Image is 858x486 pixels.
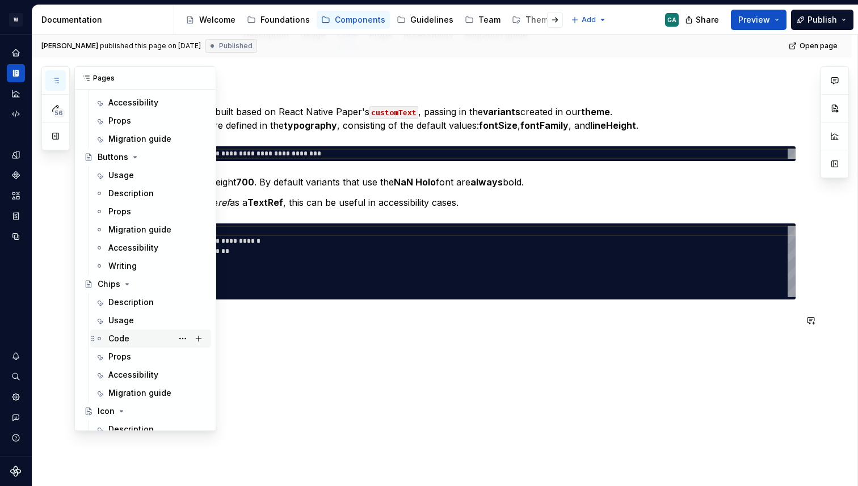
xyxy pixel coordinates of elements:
[520,120,569,131] strong: fontFamily
[181,11,240,29] a: Welcome
[108,133,171,145] div: Migration guide
[108,115,131,126] div: Props
[90,221,211,239] a: Migration guide
[108,297,154,308] div: Description
[79,275,211,293] a: Chips
[581,106,610,117] strong: theme
[7,227,25,246] div: Data sources
[236,176,254,188] strong: 700
[800,41,838,50] span: Open page
[478,14,500,26] div: Team
[7,408,25,426] button: Contact support
[785,38,843,54] a: Open page
[679,10,726,30] button: Share
[460,11,505,29] a: Team
[90,184,211,202] a: Description
[392,11,458,29] a: Guidelines
[7,105,25,123] a: Code automation
[2,7,30,32] button: W
[90,420,211,438] a: Description
[369,106,418,119] code: customText
[7,64,25,82] a: Documentation
[75,67,216,90] div: Pages
[507,11,565,29] a: Theming
[483,106,520,117] strong: variants
[7,44,25,62] a: Home
[260,14,310,26] div: Foundations
[108,387,171,399] div: Migration guide
[10,466,22,477] svg: Supernova Logo
[7,187,25,205] a: Assets
[582,15,596,24] span: Add
[90,384,211,402] a: Migration guide
[90,311,211,329] a: Usage
[567,12,610,28] button: Add
[108,242,158,253] div: Accessibility
[90,293,211,311] a: Description
[738,14,770,26] span: Preview
[115,175,796,189] p: The prop applies weight . By default variants that use the font are bold.
[90,348,211,366] a: Props
[247,197,283,208] strong: TextRef
[115,75,796,96] h1: Code
[115,196,796,209] p: It is also possible to use as a , this can be useful in accessibility cases.
[219,41,253,50] span: Published
[108,333,129,344] div: Code
[108,206,131,217] div: Props
[394,176,436,188] strong: NaN Holo
[108,224,171,235] div: Migration guide
[90,94,211,112] a: Accessibility
[41,41,98,50] span: [PERSON_NAME]
[242,11,314,29] a: Foundations
[284,120,337,131] strong: typography
[108,97,158,108] div: Accessibility
[731,10,786,30] button: Preview
[90,166,211,184] a: Usage
[100,41,201,50] div: published this page on [DATE]
[90,366,211,384] a: Accessibility
[335,14,385,26] div: Components
[7,84,25,103] a: Analytics
[98,278,120,290] div: Chips
[7,166,25,184] a: Components
[7,367,25,386] button: Search ⌘K
[667,15,676,24] div: GA
[90,112,211,130] a: Props
[98,151,128,163] div: Buttons
[7,347,25,365] button: Notifications
[41,14,169,26] div: Documentation
[181,9,565,31] div: Page tree
[115,105,796,132] p: The component is built based on React Native Paper's , passing in the created in our . The varian...
[108,260,137,272] div: Writing
[108,424,154,435] div: Description
[108,170,134,181] div: Usage
[90,329,211,348] a: Code
[7,207,25,225] div: Storybook stories
[90,239,211,257] a: Accessibility
[590,120,636,131] strong: lineHeight
[317,11,390,29] a: Components
[9,13,23,27] div: W
[108,369,158,381] div: Accessibility
[807,14,837,26] span: Publish
[108,351,131,362] div: Props
[79,148,211,166] a: Buttons
[479,120,518,131] strong: fontSize
[7,388,25,406] a: Settings
[108,315,134,326] div: Usage
[7,146,25,164] a: Design tokens
[53,108,65,117] span: 56
[199,14,235,26] div: Welcome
